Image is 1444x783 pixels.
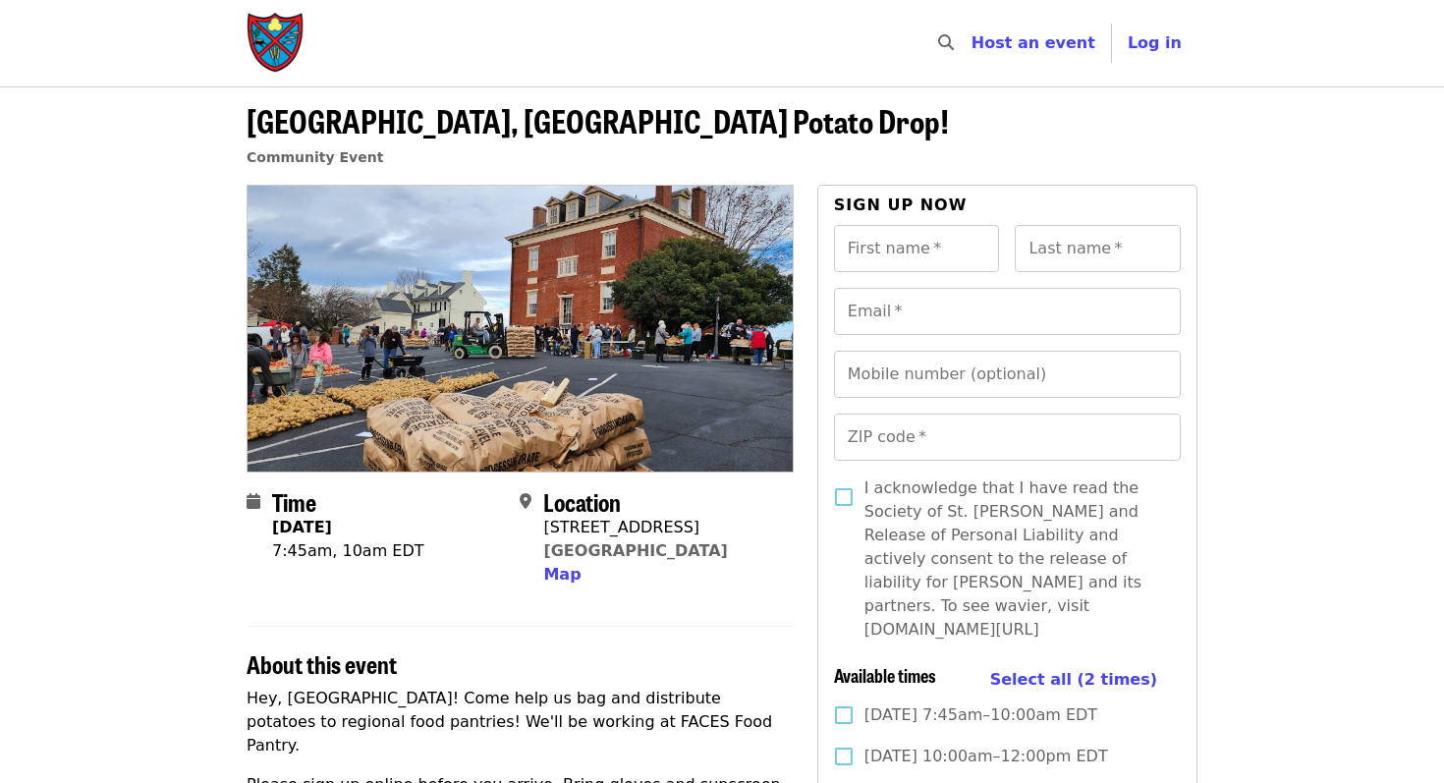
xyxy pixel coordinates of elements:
[248,186,793,471] img: Farmville, VA Potato Drop! organized by Society of St. Andrew
[520,492,531,511] i: map-marker-alt icon
[1128,33,1182,52] span: Log in
[1015,225,1181,272] input: Last name
[247,492,260,511] i: calendar icon
[543,565,581,584] span: Map
[272,539,424,563] div: 7:45am, 10am EDT
[966,20,981,67] input: Search
[543,563,581,587] button: Map
[834,196,968,214] span: Sign up now
[543,484,621,519] span: Location
[247,687,794,757] p: Hey, [GEOGRAPHIC_DATA]! Come help us bag and distribute potatoes to regional food pantries! We'll...
[543,541,727,560] a: [GEOGRAPHIC_DATA]
[247,149,383,165] a: Community Event
[834,662,936,688] span: Available times
[990,670,1157,689] span: Select all (2 times)
[834,414,1181,461] input: ZIP code
[864,703,1097,727] span: [DATE] 7:45am–10:00am EDT
[834,288,1181,335] input: Email
[272,484,316,519] span: Time
[543,516,727,539] div: [STREET_ADDRESS]
[247,12,305,75] img: Society of St. Andrew - Home
[864,476,1165,642] span: I acknowledge that I have read the Society of St. [PERSON_NAME] and Release of Personal Liability...
[1112,24,1197,63] button: Log in
[972,33,1095,52] a: Host an event
[864,745,1108,768] span: [DATE] 10:00am–12:00pm EDT
[834,351,1181,398] input: Mobile number (optional)
[247,646,397,681] span: About this event
[938,33,954,52] i: search icon
[834,225,1000,272] input: First name
[272,518,332,536] strong: [DATE]
[247,97,949,143] span: [GEOGRAPHIC_DATA], [GEOGRAPHIC_DATA] Potato Drop!
[990,665,1157,695] button: Select all (2 times)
